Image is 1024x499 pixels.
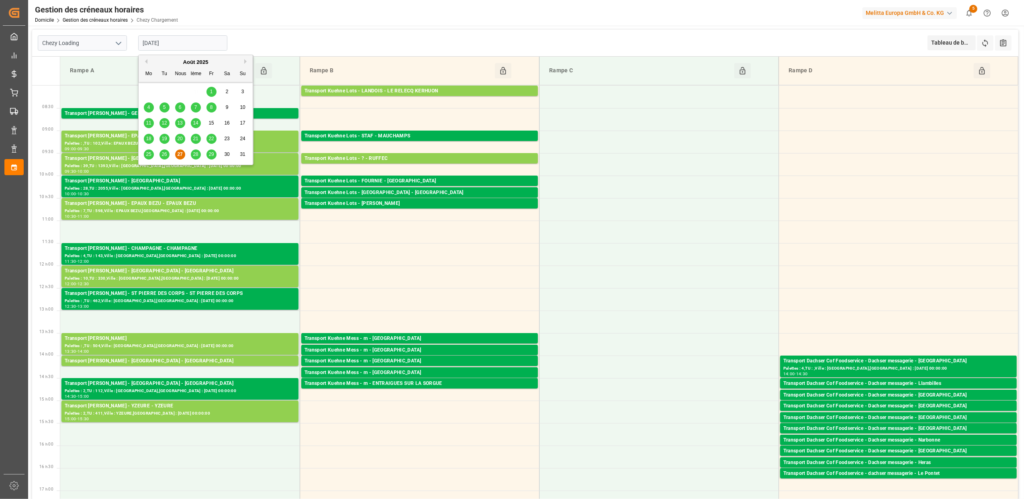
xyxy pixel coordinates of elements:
div: Gestion des créneaux horaires [35,4,178,16]
div: Palettes : 1,TU : 5,Ville : [GEOGRAPHIC_DATA],[GEOGRAPHIC_DATA] : [DATE] 00:00:00 [783,410,1014,417]
span: 13 h 30 [39,329,53,334]
div: - [76,395,78,398]
button: Ouvrir le menu [112,37,124,49]
div: 10:00 [78,170,89,173]
span: 19 [161,136,167,141]
div: Choisissez le jeudi 14 août 2025 [191,118,201,128]
div: Rampe C [546,63,734,78]
div: 15:00 [65,417,76,421]
div: 09:30 [78,147,89,151]
div: Palettes : ,TU : 102,Ville : EPAUX BEZU,[GEOGRAPHIC_DATA] : [DATE] 00:00:00 [65,140,295,147]
div: Palettes : 2,TU : 112,Ville : [GEOGRAPHIC_DATA],[GEOGRAPHIC_DATA] : [DATE] 00:00:00 [65,388,295,395]
div: Transport [PERSON_NAME] [65,335,295,343]
div: Choisissez le lundi 11 août 2025 [144,118,154,128]
span: 3 [241,89,244,94]
div: Palettes : ,TU : 504,Ville : [GEOGRAPHIC_DATA],[GEOGRAPHIC_DATA] : [DATE] 00:00:00 [65,343,295,350]
div: Transport Dachser Cof Foodservice - Dachser messagerie - [GEOGRAPHIC_DATA] [783,447,1014,455]
div: Su [238,69,248,79]
div: Choisissez le mardi 19 août 2025 [159,134,170,144]
span: 24 [240,136,245,141]
div: Choisissez le vendredi 1er août 2025 [206,87,217,97]
span: 5 [969,5,977,13]
div: Transport Dachser Cof Foodservice - Dachser messagerie - [GEOGRAPHIC_DATA] [783,357,1014,365]
span: 12 h 30 [39,284,53,289]
div: Nous [175,69,185,79]
div: Choisissez Mercredi 20 août 2025 [175,134,185,144]
div: Choisissez Mardi 5 août 2025 [159,102,170,112]
div: 14:00 [78,350,89,353]
div: 10:30 [65,215,76,218]
div: Transport [PERSON_NAME] - [GEOGRAPHIC_DATA] - [GEOGRAPHIC_DATA] [65,267,295,275]
span: 8 [210,104,213,110]
div: Choisissez le vendredi 8 août 2025 [206,102,217,112]
span: 30 [224,151,229,157]
div: Ième [191,69,201,79]
div: Transport Kuehne Lots - STAF - MAUCHAMPS [305,132,535,140]
span: 26 [161,151,167,157]
div: Palettes : 2,TU : 13,Ville : [GEOGRAPHIC_DATA],[GEOGRAPHIC_DATA] : [DATE] 00:00:00 [783,399,1014,406]
div: Palettes : 1,TU : 40,Ville : [GEOGRAPHIC_DATA],[GEOGRAPHIC_DATA] : [DATE] 00:00:00 [783,467,1014,474]
div: Palettes : 2,TU : 122,Ville : [GEOGRAPHIC_DATA],[GEOGRAPHIC_DATA] : [DATE] 00:00:00 [65,118,295,125]
span: 29 [208,151,214,157]
span: 17 [240,120,245,126]
div: Choisissez le lundi 4 août 2025 [144,102,154,112]
div: Choisissez le samedi 23 août 2025 [222,134,232,144]
span: 15 [208,120,214,126]
div: Palettes : ,TU : 462,Ville : [GEOGRAPHIC_DATA],[GEOGRAPHIC_DATA] : [DATE] 00:00:00 [65,298,295,305]
div: Sa [222,69,232,79]
span: 16 [224,120,229,126]
div: Transport [PERSON_NAME] - [GEOGRAPHIC_DATA] [65,177,295,185]
div: Transport [PERSON_NAME] - [GEOGRAPHIC_DATA] - [GEOGRAPHIC_DATA] [65,357,295,365]
span: 15 h 00 [39,397,53,401]
span: 11:00 [42,217,53,221]
div: - [76,147,78,151]
span: 09:30 [42,149,53,154]
div: 12:30 [78,282,89,286]
div: Tu [159,69,170,79]
div: Transport Dachser Cof Foodservice - Dachser messagerie - Heras [783,459,1014,467]
div: Transport [PERSON_NAME] - EPAUX BEZU - EPAUX BEZU [65,132,295,140]
div: Transport Dachser Cof Foodservice - Dachser messagerie - [GEOGRAPHIC_DATA] [783,414,1014,422]
button: Melitta Europa GmbH & Co. KG [863,5,960,20]
div: - [76,170,78,173]
div: 12:00 [78,260,89,263]
div: Transport Dachser Cof Foodservice - Dachser messagerie - [GEOGRAPHIC_DATA] [783,425,1014,433]
span: 21 [193,136,198,141]
div: Choisissez le jeudi 28 août 2025 [191,149,201,160]
div: Palettes : 5,TU : ,Ville : [GEOGRAPHIC_DATA],[GEOGRAPHIC_DATA] : [DATE] 00:00:00 [783,478,1014,485]
span: 31 [240,151,245,157]
div: Palettes : ,TU : 74,Ville : ENTRAIGUES SUR LA SORGUE,[GEOGRAPHIC_DATA] : [DATE] 00:00:00 [305,388,535,395]
div: Transport [PERSON_NAME] - [GEOGRAPHIC_DATA] [65,155,295,163]
div: Palettes : 39,TU : 1393,Ville : [GEOGRAPHIC_DATA],[GEOGRAPHIC_DATA] : [DATE] 00:00:00 [65,163,295,170]
div: 15:30 [78,417,89,421]
div: Palettes : 2,TU : 1039,Ville : RUFFEC,[GEOGRAPHIC_DATA] : [DATE] 00:00:00 [305,163,535,170]
div: Choisissez le vendredi 22 août 2025 [206,134,217,144]
span: 12 h 00 [39,262,53,266]
div: - [76,417,78,421]
div: Palettes : 19,TU : 2544,Ville : [PERSON_NAME],[GEOGRAPHIC_DATA] : [DATE] 00:00:00 [305,140,535,147]
a: Domicile [35,17,54,23]
span: 28 [193,151,198,157]
div: Rampe A [67,63,255,78]
div: Choisissez le samedi 30 août 2025 [222,149,232,160]
div: Fr [206,69,217,79]
div: 14:00 [783,372,795,376]
span: 18 [146,136,151,141]
div: Choisissez Mercredi 13 août 2025 [175,118,185,128]
span: 7 [194,104,197,110]
div: Transport Dachser Cof Foodservice - Dachser messagerie - [GEOGRAPHIC_DATA] [783,391,1014,399]
div: mois 2025-08 [141,84,251,162]
span: 17 h 00 [39,487,53,491]
div: Palettes : 2,TU : 35,Ville : [GEOGRAPHIC_DATA],[GEOGRAPHIC_DATA] : [DATE] 00:00:00 [783,433,1014,440]
div: Choisissez le dimanche 24 août 2025 [238,134,248,144]
div: Rampe D [785,63,974,78]
div: 11:00 [78,215,89,218]
div: 09:30 [65,170,76,173]
span: 16 h 00 [39,442,53,446]
div: Choisissez le dimanche 10 août 2025 [238,102,248,112]
span: 4 [147,104,150,110]
div: Palettes : 1,TU : 11,Ville : Calella,[GEOGRAPHIC_DATA] : [DATE] 00:00:00 [783,422,1014,429]
div: Transport [PERSON_NAME] - CHAMPAGNE - CHAMPAGNE [65,245,295,253]
div: Transport Kuehne Lots - LANDOIS - LE RELECQ KERHUON [305,87,535,95]
div: 09:00 [65,147,76,151]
